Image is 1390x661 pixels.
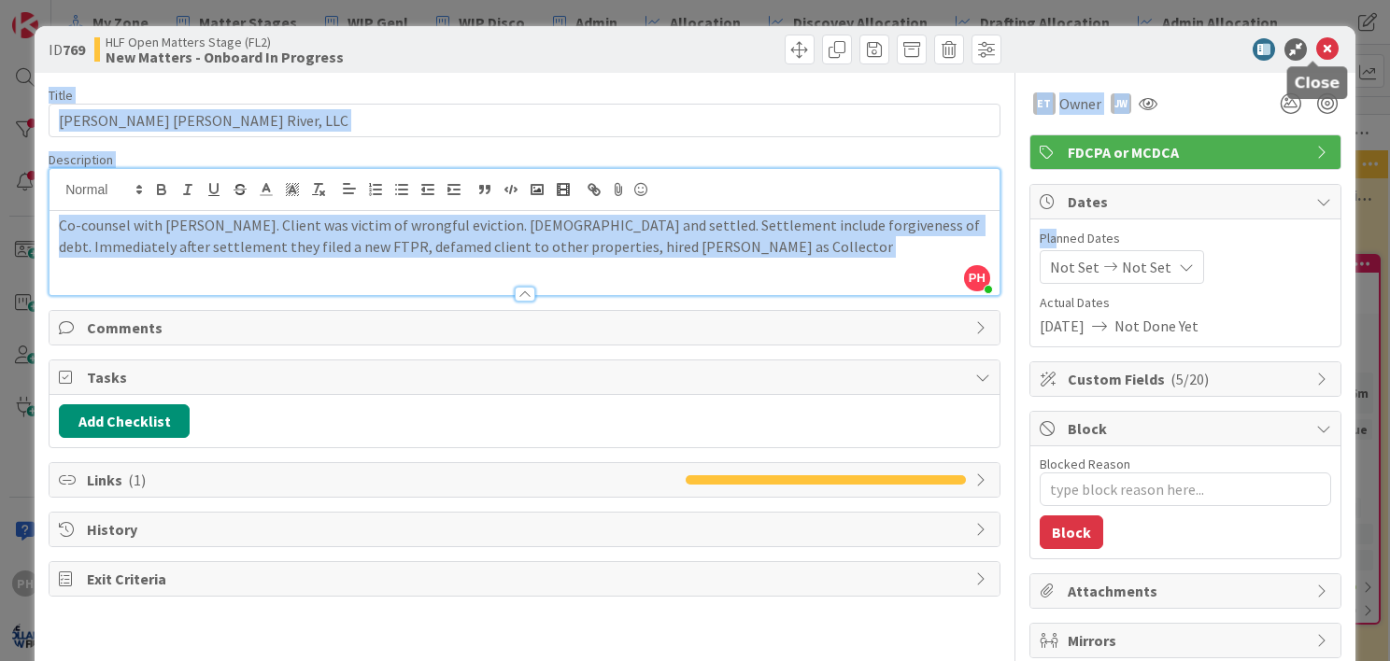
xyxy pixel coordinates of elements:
b: New Matters - Onboard In Progress [106,49,344,64]
span: PH [964,265,990,291]
span: Not Done Yet [1114,315,1199,337]
b: 769 [63,40,85,59]
span: Comments [87,316,966,339]
span: History [87,518,966,541]
span: Exit Criteria [87,568,966,590]
span: Attachments [1068,580,1307,602]
label: Title [49,87,73,104]
span: Description [49,151,113,168]
span: HLF Open Matters Stage (FL2) [106,35,344,49]
span: FDCPA or MCDCA [1068,141,1307,163]
span: Links [87,469,676,491]
span: Actual Dates [1040,293,1331,313]
span: Owner [1059,92,1101,115]
span: Tasks [87,366,966,388]
input: type card name here... [49,104,1000,137]
span: Not Set [1050,256,1099,278]
span: Custom Fields [1068,368,1307,390]
span: Block [1068,417,1307,440]
div: JW [1111,93,1131,114]
span: ( 5/20 ) [1170,370,1209,388]
h5: Close [1295,74,1340,91]
span: Planned Dates [1040,229,1331,248]
label: Blocked Reason [1040,456,1130,472]
span: ID [49,38,85,61]
button: Block [1040,515,1103,549]
p: Co-counsel with [PERSON_NAME]. Client was victim of wrongful eviction. [DEMOGRAPHIC_DATA] and set... [59,215,990,257]
span: Not Set [1122,256,1171,278]
span: [DATE] [1040,315,1085,337]
span: ( 1 ) [128,471,146,489]
div: ET [1033,92,1056,115]
span: Mirrors [1068,629,1307,652]
span: Dates [1068,190,1307,213]
button: Add Checklist [59,404,190,438]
